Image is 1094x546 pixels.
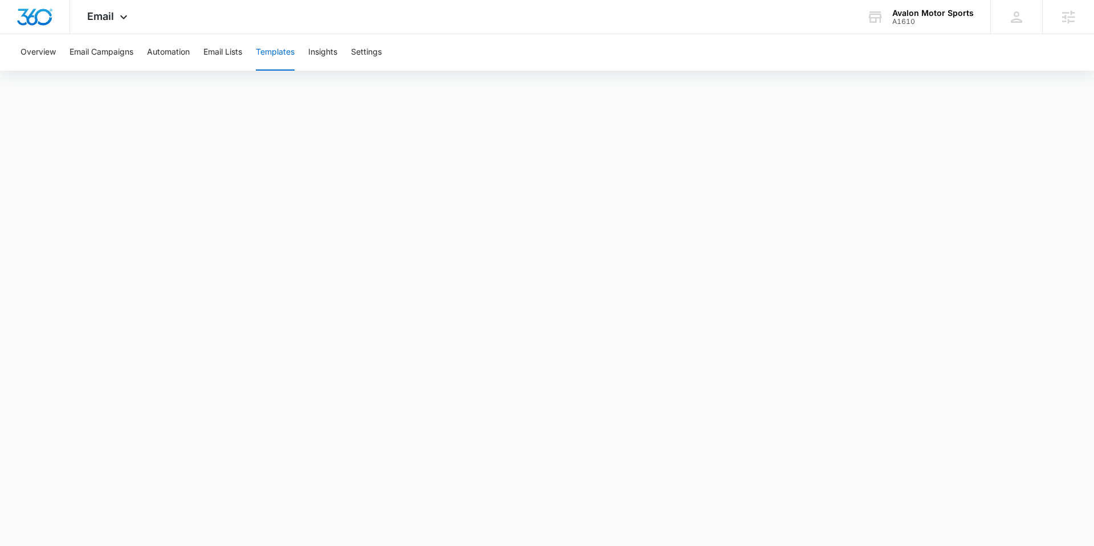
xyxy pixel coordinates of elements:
button: Email Lists [203,34,242,71]
button: Email Campaigns [70,34,133,71]
span: Email [87,10,114,22]
button: Overview [21,34,56,71]
div: account name [892,9,974,18]
button: Automation [147,34,190,71]
button: Templates [256,34,295,71]
div: account id [892,18,974,26]
button: Settings [351,34,382,71]
button: Insights [308,34,337,71]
